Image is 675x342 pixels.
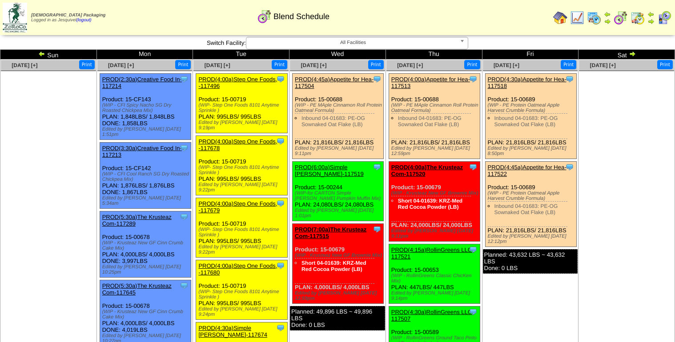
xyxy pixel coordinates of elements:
[102,309,191,320] div: (WIP - Krusteaz New GF Cinn Crumb Cake Mix)
[198,76,277,89] a: PROD(4:00a)Step One Foods, -117496
[389,244,480,304] div: Product: 15-00653 PLAN: 447LBS / 447LBS
[276,199,285,208] img: Tooltip
[180,143,189,152] img: Tooltip
[193,50,289,60] td: Tue
[198,165,287,175] div: (WIP- Step One Foods 8101 Anytime Sprinkle )
[198,138,277,151] a: PROD(4:00a)Step One Foods, -117678
[488,103,576,113] div: (WIP - PE Protein Oatmeal Apple Harvest Crumble Formula)
[276,137,285,146] img: Tooltip
[272,60,287,69] button: Print
[100,74,191,140] div: Product: 15-CF143 PLAN: 1,848LBS / 1,848LBS DONE: 1,858LBS
[79,60,95,69] button: Print
[293,162,384,221] div: Product: 15-00244 PLAN: 24,080LBS / 24,080LBS
[31,13,105,23] span: Logged in as Jesquivel
[38,50,45,57] img: arrowleft.gif
[464,60,480,69] button: Print
[295,191,383,201] div: (WIP-for CARTON Simple [PERSON_NAME] Pumpkin Muffin Mix)
[485,162,576,247] div: Product: 15-00689 PLAN: 21,816LBS / 21,816LBS
[198,289,287,300] div: (WIP- Step One Foods 8101 Anytime Sprinkle )
[102,171,191,182] div: (WIP - CFI Cool Ranch SG Dry Roasted Chickpea Mix)
[301,260,366,272] a: Short 04-01639: KRZ-Med Red Cocoa Powder (LB)
[494,62,519,68] a: [DATE] [+]
[295,226,366,239] a: PROD(7:00a)The Krusteaz Com-117515
[301,62,326,68] a: [DATE] [+]
[0,50,97,60] td: Sun
[96,50,193,60] td: Mon
[180,75,189,84] img: Tooltip
[102,76,182,89] a: PROD(2:30a)Creative Food In-117214
[391,164,463,177] a: PROD(4:00a)The Krusteaz Com-117520
[657,60,673,69] button: Print
[391,191,480,196] div: (WIP - Krusteaz New GF Brownie Mix)
[276,261,285,270] img: Tooltip
[276,75,285,84] img: Tooltip
[198,103,287,113] div: (WIP- Step One Foods 8101 Anytime Sprinkle )
[301,115,365,127] a: Inbound 04-01683: PE-OG Sownaked Oat Flake (LB)
[180,281,189,290] img: Tooltip
[295,164,364,177] a: PROD(6:00a)Simple [PERSON_NAME]-117519
[102,240,191,251] div: (WIP - Krusteaz New GF Cinn Crumb Cake Mix)
[175,60,191,69] button: Print
[100,143,191,209] div: Product: 15-CF142 PLAN: 1,876LBS / 1,876LBS DONE: 1,867LBS
[295,253,383,258] div: (WIP - Krusteaz New GF Brownie Mix)
[102,145,182,158] a: PROD(3:30a)Creative Food In-117213
[180,212,189,221] img: Tooltip
[196,74,287,133] div: Product: 15-00719 PLAN: 995LBS / 995LBS
[389,74,480,159] div: Product: 15-00688 PLAN: 21,816LBS / 21,816LBS
[290,306,385,330] div: Planned: 49,896 LBS ~ 49,896 LBS Done: 0 LBS
[293,224,384,304] div: Product: 15-00679 PLAN: 4,000LBS / 4,000LBS
[196,198,287,258] div: Product: 15-00719 PLAN: 995LBS / 995LBS
[12,62,37,68] a: [DATE] [+]
[373,75,382,84] img: Tooltip
[386,50,482,60] td: Thu
[469,75,478,84] img: Tooltip
[102,195,191,206] div: Edited by [PERSON_NAME] [DATE] 5:34am
[553,11,567,25] img: home.gif
[295,208,383,219] div: Edited by [PERSON_NAME] [DATE] 1:01pm
[289,50,386,60] td: Wed
[391,146,480,156] div: Edited by [PERSON_NAME] [DATE] 12:59pm
[198,244,287,255] div: Edited by [PERSON_NAME] [DATE] 9:22pm
[391,273,480,284] div: (WIP - RollinGreens Classic ChicKen Mix)
[391,76,470,89] a: PROD(4:00a)Appetite for Hea-117513
[276,323,285,332] img: Tooltip
[397,62,423,68] span: [DATE] [+]
[565,163,574,171] img: Tooltip
[295,76,374,89] a: PROD(4:45a)Appetite for Hea-117504
[657,11,671,25] img: calendarcustomer.gif
[391,309,474,322] a: PROD(4:30a)RollinGreens LLC-117507
[614,11,628,25] img: calendarblend.gif
[391,290,480,301] div: Edited by [PERSON_NAME] [DATE] 9:14pm
[391,228,480,239] div: Edited by [PERSON_NAME] [DATE] 9:11pm
[108,62,134,68] a: [DATE] [+]
[494,203,558,215] a: Inbound 04-01683: PE-OG Sownaked Oat Flake (LB)
[198,325,267,338] a: PROD(4:30a)Simple [PERSON_NAME]-117674
[488,76,567,89] a: PROD(4:30a)Appetite for Hea-117518
[579,50,675,60] td: Sat
[198,200,277,214] a: PROD(4:00a)Step One Foods, -117679
[196,136,287,195] div: Product: 15-00719 PLAN: 995LBS / 995LBS
[604,18,611,25] img: arrowright.gif
[398,198,462,210] a: Short 04-01639: KRZ-Med Red Cocoa Powder (LB)
[488,191,576,201] div: (WIP - PE Protein Oatmeal Apple Harvest Crumble Formula)
[469,245,478,254] img: Tooltip
[647,11,655,18] img: arrowleft.gif
[76,18,92,23] a: (logout)
[198,120,287,131] div: Edited by [PERSON_NAME] [DATE] 9:19pm
[391,247,474,260] a: PROD(4:15a)RollinGreens LLC-117521
[482,50,579,60] td: Fri
[590,62,616,68] a: [DATE] [+]
[629,50,636,57] img: arrowright.gif
[257,9,272,24] img: calendarblend.gif
[205,62,230,68] span: [DATE] [+]
[604,11,611,18] img: arrowleft.gif
[368,60,384,69] button: Print
[295,146,383,156] div: Edited by [PERSON_NAME] [DATE] 9:11pm
[483,249,578,274] div: Planned: 43,632 LBS ~ 43,632 LBS Done: 0 LBS
[391,103,480,113] div: (WIP - PE MAple Cinnamon Roll Protein Oatmeal Formula)
[469,307,478,316] img: Tooltip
